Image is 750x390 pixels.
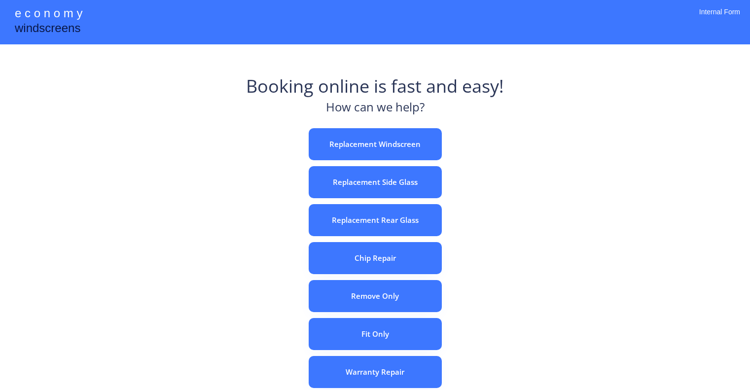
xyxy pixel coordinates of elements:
div: Internal Form [699,7,740,30]
div: windscreens [15,20,80,39]
div: How can we help? [326,99,425,121]
button: Replacement Windscreen [309,128,442,160]
div: Booking online is fast and easy! [246,74,504,99]
button: Chip Repair [309,242,442,274]
button: Replacement Side Glass [309,166,442,198]
button: Remove Only [309,280,442,312]
button: Fit Only [309,318,442,350]
button: Replacement Rear Glass [309,204,442,236]
div: e c o n o m y [15,5,82,24]
button: Warranty Repair [309,356,442,388]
